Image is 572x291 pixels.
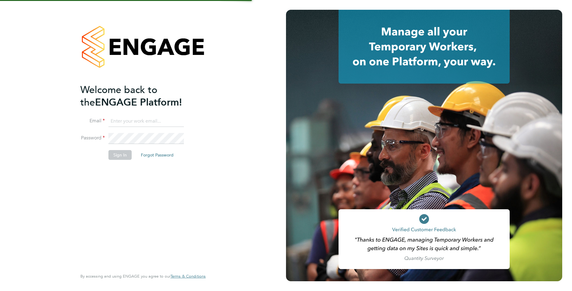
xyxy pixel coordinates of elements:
a: Terms & Conditions [170,274,206,279]
label: Email [80,118,105,124]
label: Password [80,135,105,141]
span: By accessing and using ENGAGE you agree to our [80,274,206,279]
button: Sign In [108,150,132,160]
input: Enter your work email... [108,116,184,127]
button: Forgot Password [136,150,178,160]
span: Welcome back to the [80,84,157,108]
h2: ENGAGE Platform! [80,84,200,109]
